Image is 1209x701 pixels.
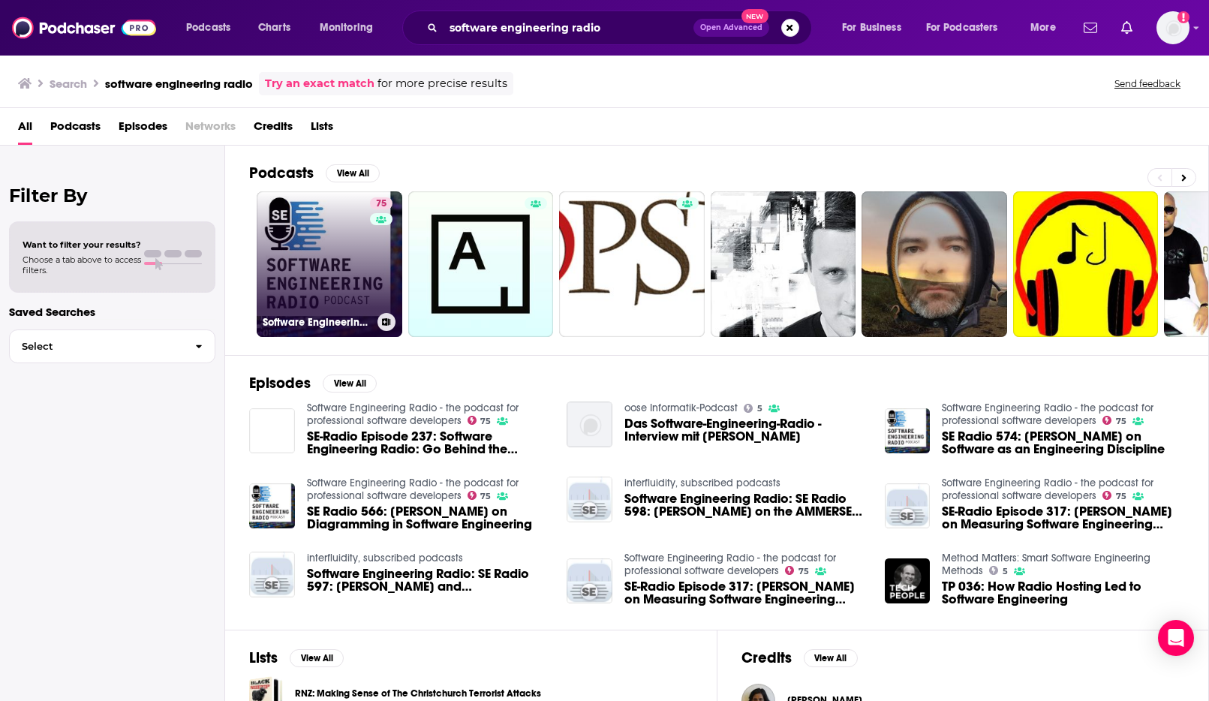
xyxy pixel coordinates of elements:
span: 75 [1116,493,1126,500]
a: SE Radio 566: Ashley Peacock on Diagramming in Software Engineering [249,483,295,529]
h2: Podcasts [249,164,314,182]
button: open menu [1020,16,1075,40]
a: 5 [744,404,762,413]
a: Show notifications dropdown [1115,15,1138,41]
a: Try an exact match [265,75,374,92]
span: 75 [798,568,809,575]
a: Lists [311,114,333,145]
input: Search podcasts, credits, & more... [444,16,693,40]
a: Podcasts [50,114,101,145]
a: SE-Radio Episode 237: Software Engineering Radio: Go Behind the Scenes and Meet the Team [307,430,549,456]
span: Charts [258,17,290,38]
a: Software Engineering Radio: SE Radio 597: Coral Calero Muñoz and Félix García on Green Software [307,567,549,593]
span: for more precise results [377,75,507,92]
a: PodcastsView All [249,164,380,182]
button: open menu [916,16,1020,40]
a: 75 [370,197,392,209]
span: 75 [1116,418,1126,425]
svg: Add a profile image [1177,11,1189,23]
span: Das Software-Engineering-Radio - Interview mit [PERSON_NAME] [624,417,867,443]
span: Want to filter your results? [23,239,141,250]
a: Das Software-Engineering-Radio - Interview mit Markus Völter [624,417,867,443]
a: Software Engineering Radio: SE Radio 598: Jonathan Crossland on the AMMERSE Framework [624,492,867,518]
a: EpisodesView All [249,374,377,393]
h2: Lists [249,648,278,667]
img: TP 036: How Radio Hosting Led to Software Engineering [885,558,931,604]
img: SE-Radio Episode 317: Travis Kimmel on Measuring Software Engineering Productivity [885,483,931,529]
span: Logged in as kindrieri [1156,11,1189,44]
a: CreditsView All [741,648,858,667]
img: User Profile [1156,11,1189,44]
h3: software engineering radio [105,77,253,91]
span: Software Engineering Radio: SE Radio 597: [PERSON_NAME] and [PERSON_NAME] on Green Software [307,567,549,593]
a: TP 036: How Radio Hosting Led to Software Engineering [942,580,1184,606]
span: 75 [376,197,386,212]
button: open menu [832,16,920,40]
span: Podcasts [186,17,230,38]
a: 75 [468,416,492,425]
h3: Software Engineering Radio - the podcast for professional software developers [263,316,371,329]
h2: Episodes [249,374,311,393]
span: More [1030,17,1056,38]
button: open menu [176,16,250,40]
a: Show notifications dropdown [1078,15,1103,41]
a: All [18,114,32,145]
img: Software Engineering Radio: SE Radio 597: Coral Calero Muñoz and Félix García on Green Software [249,552,295,597]
span: SE Radio 574: [PERSON_NAME] on Software as an Engineering Discipline [942,430,1184,456]
span: Choose a tab above to access filters. [23,254,141,275]
h2: Filter By [9,185,215,206]
img: Software Engineering Radio: SE Radio 598: Jonathan Crossland on the AMMERSE Framework [567,477,612,522]
span: 75 [480,493,491,500]
a: oose Informatik-Podcast [624,402,738,414]
button: Show profile menu [1156,11,1189,44]
p: Saved Searches [9,305,215,319]
a: Software Engineering Radio - the podcast for professional software developers [942,402,1153,427]
img: Das Software-Engineering-Radio - Interview mit Markus Völter [567,402,612,447]
img: SE-Radio Episode 237: Software Engineering Radio: Go Behind the Scenes and Meet the Team [249,408,295,454]
img: SE Radio 574: Chad Michel on Software as an Engineering Discipline [885,408,931,454]
a: Software Engineering Radio - the podcast for professional software developers [942,477,1153,502]
button: View All [323,375,377,393]
div: Search podcasts, credits, & more... [417,11,826,45]
button: View All [326,164,380,182]
span: 5 [757,405,762,412]
button: View All [290,649,344,667]
span: Open Advanced [700,24,762,32]
span: SE-Radio Episode 317: [PERSON_NAME] on Measuring Software Engineering Productivity [942,505,1184,531]
h3: Search [50,77,87,91]
a: Software Engineering Radio - the podcast for professional software developers [307,477,519,502]
a: SE-Radio Episode 317: Travis Kimmel on Measuring Software Engineering Productivity [624,580,867,606]
img: Podchaser - Follow, Share and Rate Podcasts [12,14,156,42]
img: SE-Radio Episode 317: Travis Kimmel on Measuring Software Engineering Productivity [567,558,612,604]
a: 5 [989,566,1008,575]
a: 75 [1102,416,1126,425]
a: 75 [468,491,492,500]
a: Episodes [119,114,167,145]
a: Software Engineering Radio - the podcast for professional software developers [624,552,836,577]
a: Credits [254,114,293,145]
a: Software Engineering Radio - the podcast for professional software developers [307,402,519,427]
a: SE Radio 566: Ashley Peacock on Diagramming in Software Engineering [307,505,549,531]
a: 75 [785,566,809,575]
button: Select [9,329,215,363]
div: Open Intercom Messenger [1158,620,1194,656]
span: 75 [480,418,491,425]
a: Charts [248,16,299,40]
a: interfluidity, subscribed podcasts [307,552,463,564]
span: For Business [842,17,901,38]
span: SE-Radio Episode 317: [PERSON_NAME] on Measuring Software Engineering Productivity [624,580,867,606]
a: Method Matters: Smart Software Engineering Methods [942,552,1150,577]
button: View All [804,649,858,667]
span: For Podcasters [926,17,998,38]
